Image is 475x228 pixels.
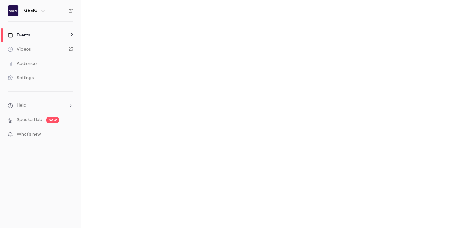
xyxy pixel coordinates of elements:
div: Settings [8,75,34,81]
div: Videos [8,46,31,53]
span: What's new [17,131,41,138]
h6: GEEIQ [24,7,38,14]
a: SpeakerHub [17,117,42,123]
div: Events [8,32,30,38]
span: new [46,117,59,123]
li: help-dropdown-opener [8,102,73,109]
img: GEEIQ [8,5,18,16]
div: Audience [8,60,37,67]
span: Help [17,102,26,109]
